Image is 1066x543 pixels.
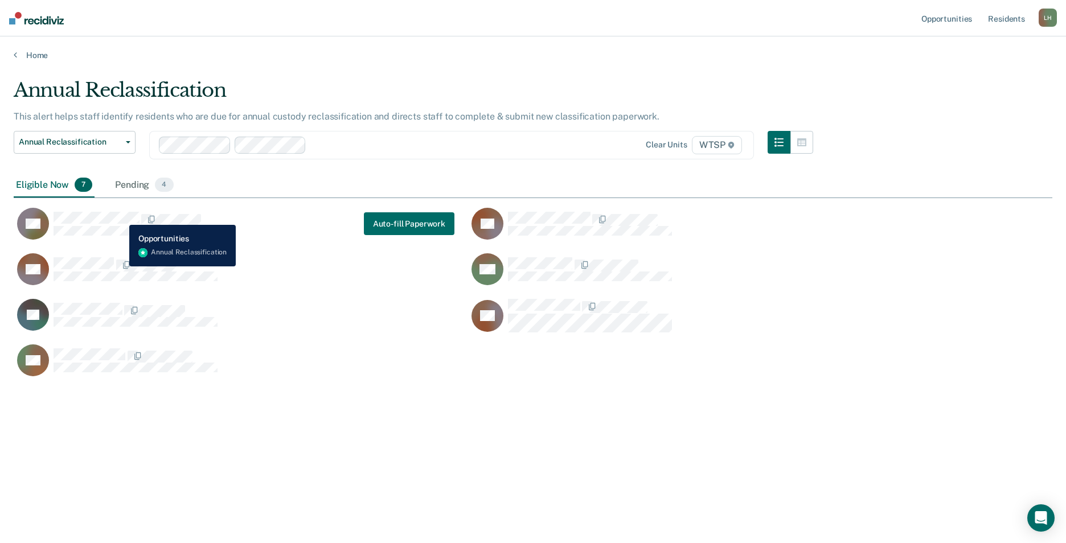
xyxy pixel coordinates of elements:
[14,131,136,154] button: Annual Reclassification
[364,212,454,235] a: Navigate to form link
[14,298,468,344] div: CaseloadOpportunityCell-00507112
[113,173,175,198] div: Pending4
[1039,9,1057,27] div: L H
[155,178,173,192] span: 4
[14,253,468,298] div: CaseloadOpportunityCell-00157214
[14,50,1052,60] a: Home
[14,207,468,253] div: CaseloadOpportunityCell-00515131
[9,12,64,24] img: Recidiviz
[468,207,922,253] div: CaseloadOpportunityCell-00556077
[14,344,468,389] div: CaseloadOpportunityCell-00473763
[19,137,121,147] span: Annual Reclassification
[1039,9,1057,27] button: LH
[692,136,742,154] span: WTSP
[646,140,687,150] div: Clear units
[364,212,454,235] button: Auto-fill Paperwork
[1027,504,1055,532] div: Open Intercom Messenger
[468,253,922,298] div: CaseloadOpportunityCell-00231943
[14,79,813,111] div: Annual Reclassification
[14,173,95,198] div: Eligible Now7
[468,298,922,344] div: CaseloadOpportunityCell-00593037
[14,111,659,122] p: This alert helps staff identify residents who are due for annual custody reclassification and dir...
[75,178,92,192] span: 7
